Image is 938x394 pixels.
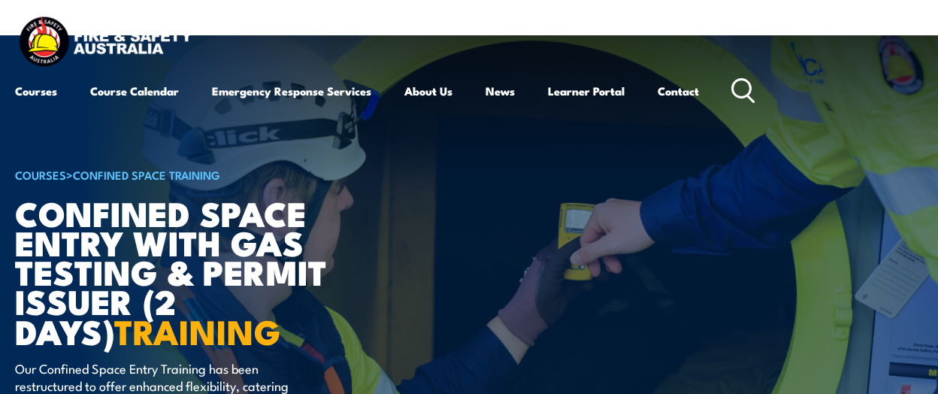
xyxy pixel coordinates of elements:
strong: TRAINING [114,305,281,356]
a: About Us [404,73,452,109]
a: Contact [658,73,699,109]
a: COURSES [15,166,66,183]
a: News [486,73,515,109]
a: Learner Portal [548,73,625,109]
a: Course Calendar [90,73,179,109]
a: Courses [15,73,57,109]
a: Confined Space Training [73,166,220,183]
h1: Confined Space Entry with Gas Testing & Permit Issuer (2 days) [15,198,386,345]
h6: > [15,165,386,183]
a: Emergency Response Services [212,73,371,109]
